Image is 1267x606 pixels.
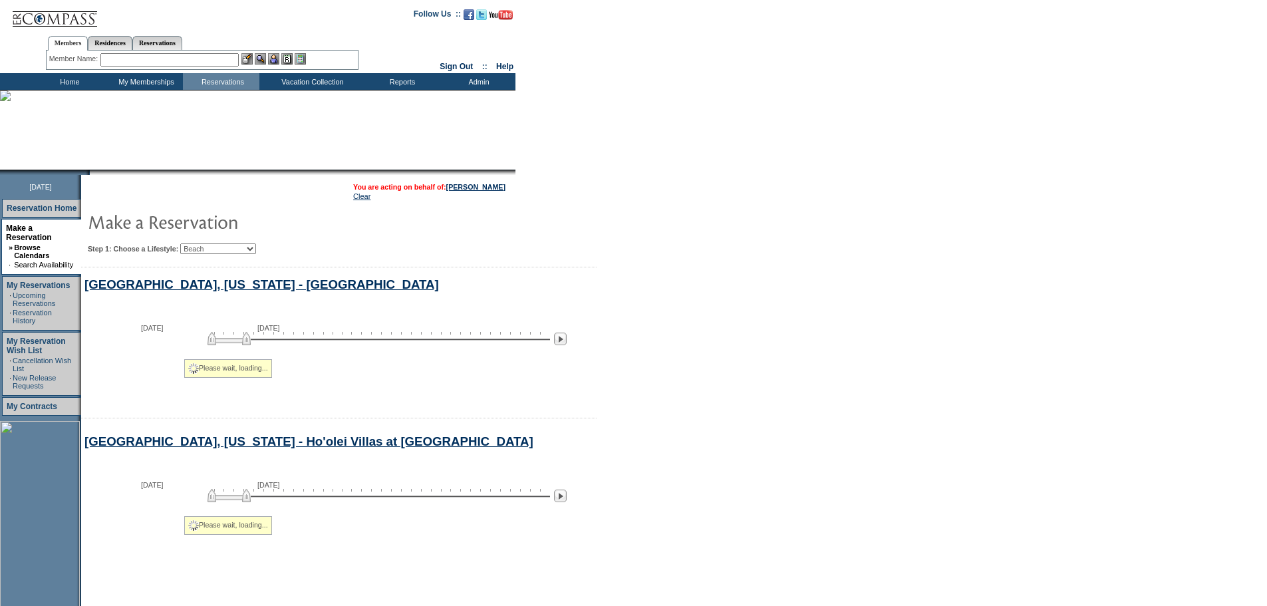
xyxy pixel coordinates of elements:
[84,277,439,291] a: [GEOGRAPHIC_DATA], [US_STATE] - [GEOGRAPHIC_DATA]
[9,243,13,251] b: »
[7,402,57,411] a: My Contracts
[13,357,71,373] a: Cancellation Wish List
[9,309,11,325] td: ·
[141,324,164,332] span: [DATE]
[496,62,513,71] a: Help
[464,9,474,20] img: Become our fan on Facebook
[489,10,513,20] img: Subscribe to our YouTube Channel
[132,36,182,50] a: Reservations
[476,9,487,20] img: Follow us on Twitter
[13,374,56,390] a: New Release Requests
[188,520,199,531] img: spinner2.gif
[9,291,11,307] td: ·
[353,192,370,200] a: Clear
[6,224,52,242] a: Make a Reservation
[257,324,280,332] span: [DATE]
[464,13,474,21] a: Become our fan on Facebook
[281,53,293,65] img: Reservations
[9,357,11,373] td: ·
[88,36,132,50] a: Residences
[241,53,253,65] img: b_edit.gif
[48,36,88,51] a: Members
[106,73,183,90] td: My Memberships
[9,374,11,390] td: ·
[362,73,439,90] td: Reports
[88,245,178,253] b: Step 1: Choose a Lifestyle:
[90,170,91,175] img: blank.gif
[7,337,66,355] a: My Reservation Wish List
[13,291,55,307] a: Upcoming Reservations
[446,183,505,191] a: [PERSON_NAME]
[268,53,279,65] img: Impersonate
[489,13,513,21] a: Subscribe to our YouTube Channel
[14,261,73,269] a: Search Availability
[30,73,106,90] td: Home
[353,183,505,191] span: You are acting on behalf of:
[7,204,76,213] a: Reservation Home
[88,208,354,235] img: pgTtlMakeReservation.gif
[257,481,280,489] span: [DATE]
[414,8,461,24] td: Follow Us ::
[184,516,272,535] div: Please wait, loading...
[13,309,52,325] a: Reservation History
[439,73,515,90] td: Admin
[255,53,266,65] img: View
[85,170,90,175] img: promoShadowLeftCorner.gif
[188,363,199,374] img: spinner2.gif
[7,281,70,290] a: My Reservations
[49,53,100,65] div: Member Name:
[482,62,488,71] span: ::
[183,73,259,90] td: Reservations
[84,434,533,448] a: [GEOGRAPHIC_DATA], [US_STATE] - Ho'olei Villas at [GEOGRAPHIC_DATA]
[14,243,49,259] a: Browse Calendars
[295,53,306,65] img: b_calculator.gif
[141,481,164,489] span: [DATE]
[554,490,567,502] img: Next
[9,261,13,269] td: ·
[476,13,487,21] a: Follow us on Twitter
[184,359,272,378] div: Please wait, loading...
[440,62,473,71] a: Sign Out
[554,333,567,345] img: Next
[29,183,52,191] span: [DATE]
[259,73,362,90] td: Vacation Collection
